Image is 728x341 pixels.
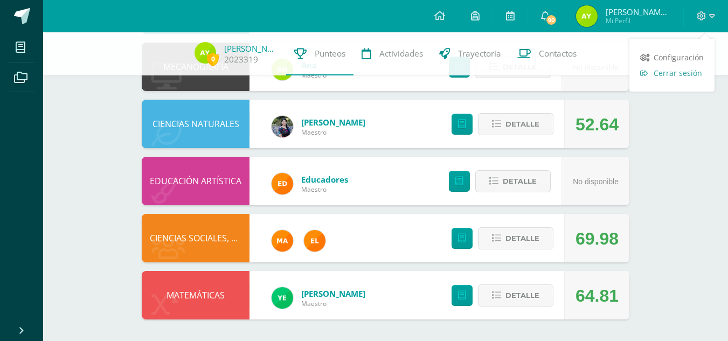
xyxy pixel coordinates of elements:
a: Configuración [629,50,715,65]
img: dfa1fd8186729af5973cf42d94c5b6ba.png [272,287,293,309]
span: Trayectoria [458,48,501,59]
button: Detalle [478,284,553,307]
div: 69.98 [576,214,619,263]
div: CIENCIAS SOCIALES, FORMACIÓN CIUDADANA E INTERCULTURALIDAD [142,214,249,262]
button: Detalle [475,170,551,192]
span: No disponible [573,177,619,186]
a: Educadores [301,174,348,185]
a: [PERSON_NAME] [224,43,278,54]
span: Maestro [301,128,365,137]
span: [PERSON_NAME] [PERSON_NAME] [606,6,670,17]
span: 0 [207,52,219,66]
a: [PERSON_NAME] [301,117,365,128]
img: 31c982a1c1d67d3c4d1e96adbf671f86.png [304,230,325,252]
img: ed927125212876238b0630303cb5fd71.png [272,173,293,194]
img: 67d3eaa01fb60ddced8bc19d89a57e7c.png [195,42,216,64]
a: Actividades [353,32,431,75]
a: 2023319 [224,54,258,65]
span: Mi Perfil [606,16,670,25]
button: Detalle [478,227,553,249]
a: Trayectoria [431,32,509,75]
span: Actividades [379,48,423,59]
span: Detalle [505,286,539,305]
a: Contactos [509,32,585,75]
img: b2b209b5ecd374f6d147d0bc2cef63fa.png [272,116,293,137]
div: EDUCACIÓN ARTÍSTICA [142,157,249,205]
span: Cerrar sesión [654,68,702,78]
div: MATEMÁTICAS [142,271,249,319]
img: 266030d5bbfb4fab9f05b9da2ad38396.png [272,230,293,252]
span: Punteos [315,48,345,59]
span: Detalle [505,228,539,248]
img: 67d3eaa01fb60ddced8bc19d89a57e7c.png [576,5,598,27]
div: CIENCIAS NATURALES [142,100,249,148]
span: Configuración [654,52,704,62]
span: Maestro [301,185,348,194]
a: Punteos [286,32,353,75]
button: Detalle [478,113,553,135]
span: Contactos [539,48,577,59]
span: 90 [545,14,557,26]
span: Detalle [503,171,537,191]
span: Detalle [505,114,539,134]
span: Maestro [301,299,365,308]
a: [PERSON_NAME] [301,288,365,299]
div: 52.64 [576,100,619,149]
div: 64.81 [576,272,619,320]
a: Cerrar sesión [629,65,715,81]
